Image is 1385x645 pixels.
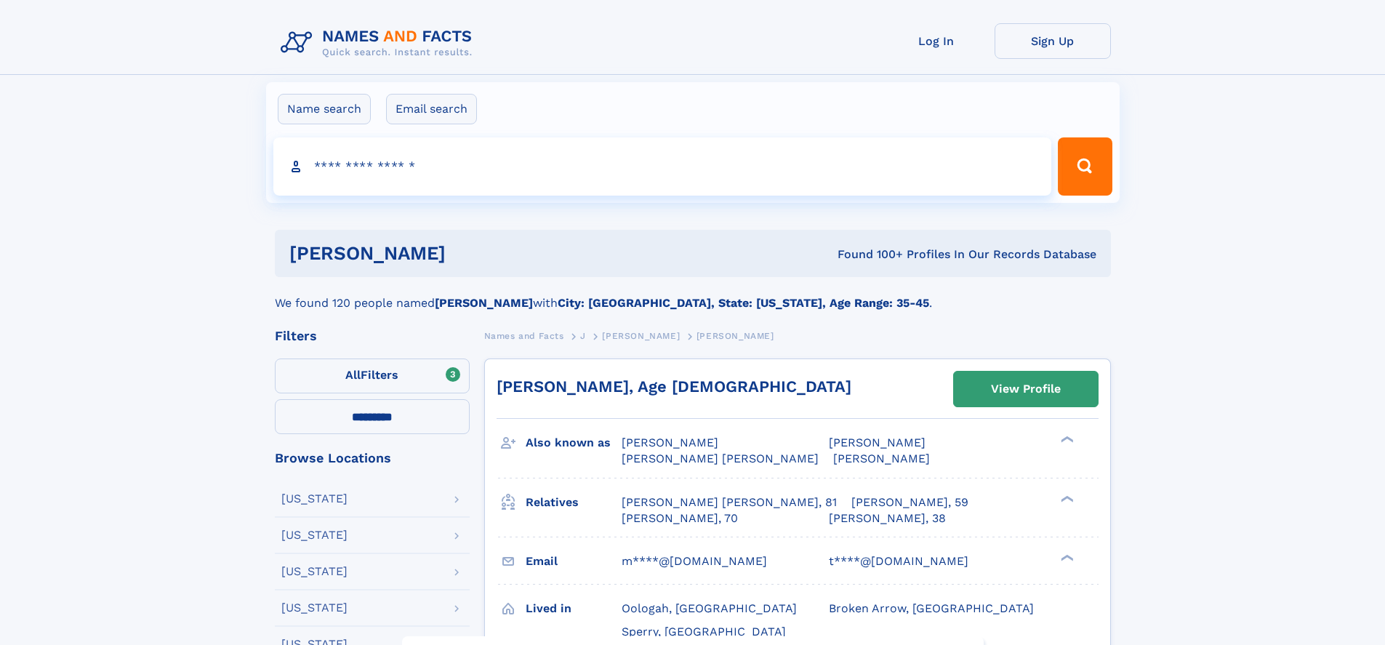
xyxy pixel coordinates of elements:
label: Email search [386,94,477,124]
a: [PERSON_NAME] [PERSON_NAME], 81 [622,494,837,510]
a: [PERSON_NAME], 59 [851,494,968,510]
h3: Email [526,549,622,574]
label: Name search [278,94,371,124]
a: Names and Facts [484,326,564,345]
div: ❯ [1057,494,1075,503]
div: [US_STATE] [281,529,348,541]
img: Logo Names and Facts [275,23,484,63]
span: Broken Arrow, [GEOGRAPHIC_DATA] [829,601,1034,615]
span: [PERSON_NAME] [696,331,774,341]
div: Browse Locations [275,452,470,465]
a: [PERSON_NAME], 70 [622,510,738,526]
div: ❯ [1057,553,1075,562]
div: View Profile [991,372,1061,406]
span: [PERSON_NAME] [PERSON_NAME] [622,452,819,465]
span: Sperry, [GEOGRAPHIC_DATA] [622,625,786,638]
span: [PERSON_NAME] [622,436,718,449]
a: View Profile [954,372,1098,406]
div: We found 120 people named with . [275,277,1111,312]
a: [PERSON_NAME], Age [DEMOGRAPHIC_DATA] [497,377,851,396]
label: Filters [275,358,470,393]
span: [PERSON_NAME] [829,436,926,449]
span: Oologah, [GEOGRAPHIC_DATA] [622,601,797,615]
b: [PERSON_NAME] [435,296,533,310]
b: City: [GEOGRAPHIC_DATA], State: [US_STATE], Age Range: 35-45 [558,296,929,310]
span: [PERSON_NAME] [833,452,930,465]
h1: [PERSON_NAME] [289,244,642,263]
h3: Lived in [526,596,622,621]
a: [PERSON_NAME], 38 [829,510,946,526]
button: Search Button [1058,137,1112,196]
a: Log In [878,23,995,59]
a: [PERSON_NAME] [602,326,680,345]
h3: Also known as [526,430,622,455]
div: Found 100+ Profiles In Our Records Database [641,247,1096,263]
span: All [345,368,361,382]
div: Filters [275,329,470,342]
div: [US_STATE] [281,493,348,505]
span: J [580,331,586,341]
a: J [580,326,586,345]
a: Sign Up [995,23,1111,59]
input: search input [273,137,1052,196]
h3: Relatives [526,490,622,515]
span: [PERSON_NAME] [602,331,680,341]
div: [US_STATE] [281,566,348,577]
div: ❯ [1057,435,1075,444]
div: [US_STATE] [281,602,348,614]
